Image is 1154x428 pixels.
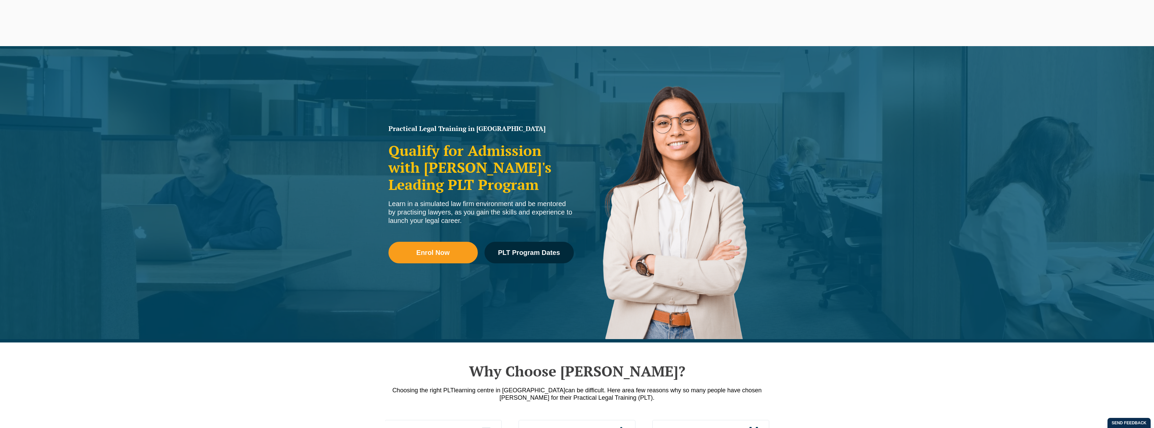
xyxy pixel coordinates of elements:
h2: Why Choose [PERSON_NAME]? [385,363,769,380]
span: Choosing the right PLT [392,387,454,394]
span: PLT Program Dates [498,249,560,256]
div: Learn in a simulated law firm environment and be mentored by practising lawyers, as you gain the ... [388,200,574,225]
span: Enrol Now [416,249,450,256]
a: Enrol Now [388,242,478,263]
h1: Practical Legal Training in [GEOGRAPHIC_DATA] [388,125,574,132]
a: PLT Program Dates [485,242,574,263]
span: can be difficult. Here are [565,387,631,394]
p: a few reasons why so many people have chosen [PERSON_NAME] for their Practical Legal Training (PLT). [385,387,769,401]
span: learning centre in [GEOGRAPHIC_DATA] [454,387,565,394]
h2: Qualify for Admission with [PERSON_NAME]'s Leading PLT Program [388,142,574,193]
